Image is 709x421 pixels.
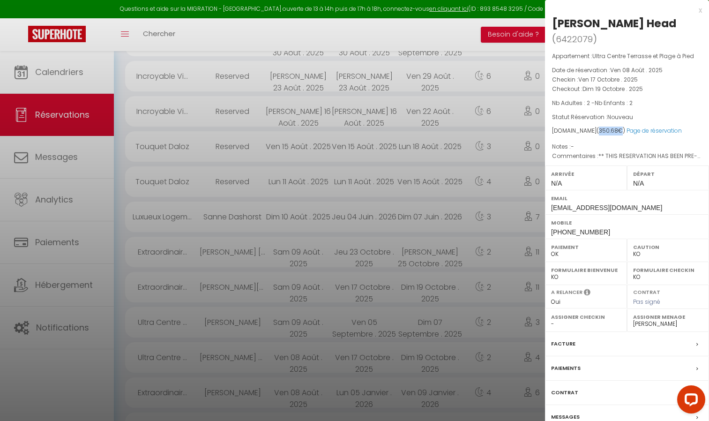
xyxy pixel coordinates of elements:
label: Assigner Menage [633,312,703,322]
i: Sélectionner OUI si vous souhaiter envoyer les séquences de messages post-checkout [584,288,590,299]
span: 6422079 [556,33,593,45]
p: Notes : [552,142,702,151]
label: Formulaire Checkin [633,265,703,275]
p: Statut Réservation : [552,113,702,122]
span: Ven 17 Octobre . 2025 [578,75,638,83]
label: Facture [551,339,575,349]
p: Checkin : [552,75,702,84]
span: - [571,143,574,150]
label: Mobile [551,218,703,227]
label: Arrivée [551,169,621,179]
div: [DOMAIN_NAME] [552,127,702,135]
p: Appartement : [552,52,702,61]
label: Contrat [551,388,578,398]
span: [EMAIL_ADDRESS][DOMAIN_NAME] [551,204,662,211]
a: Page de réservation [627,127,682,135]
span: Nb Enfants : 2 [595,99,633,107]
label: Départ [633,169,703,179]
span: ( ) [552,32,597,45]
p: Checkout : [552,84,702,94]
label: Paiement [551,242,621,252]
label: A relancer [551,288,582,296]
span: Ven 08 Août . 2025 [610,66,663,74]
label: Email [551,194,703,203]
label: Formulaire Bienvenue [551,265,621,275]
span: Ultra Centre Terrasse et Plage à Pied [592,52,694,60]
span: Nouveau [607,113,633,121]
span: Dim 19 Octobre . 2025 [582,85,643,93]
span: N/A [633,180,644,187]
p: Commentaires : [552,151,702,161]
span: Nb Adultes : 2 - [552,99,633,107]
label: Paiements [551,363,581,373]
iframe: LiveChat chat widget [670,382,709,421]
label: Caution [633,242,703,252]
span: [PHONE_NUMBER] [551,228,610,236]
div: x [545,5,702,16]
span: N/A [551,180,562,187]
span: ( €) [597,127,625,135]
p: Date de réservation : [552,66,702,75]
label: Assigner Checkin [551,312,621,322]
span: 350.68 [599,127,618,135]
label: Contrat [633,288,660,294]
span: Pas signé [633,298,660,306]
div: [PERSON_NAME] Head [552,16,676,31]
